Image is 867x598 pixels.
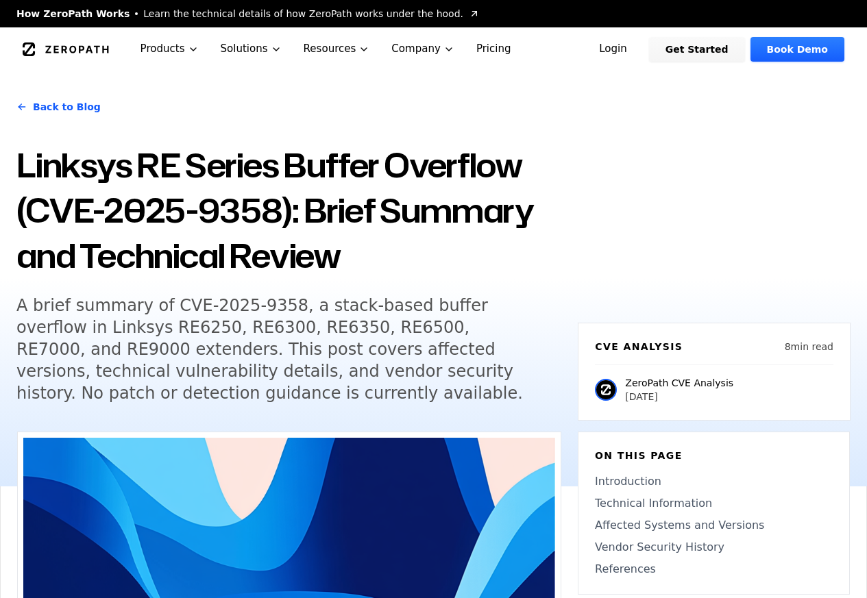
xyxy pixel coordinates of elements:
a: References [595,561,833,577]
a: Back to Blog [16,88,101,126]
button: Resources [293,27,381,71]
button: Solutions [210,27,293,71]
a: Affected Systems and Versions [595,517,833,534]
a: Book Demo [750,37,844,62]
a: Introduction [595,473,833,490]
a: Vendor Security History [595,539,833,556]
h6: CVE Analysis [595,340,683,353]
a: Technical Information [595,495,833,512]
p: 8 min read [785,340,833,353]
span: Learn the technical details of how ZeroPath works under the hood. [143,7,463,21]
span: How ZeroPath Works [16,7,130,21]
h5: A brief summary of CVE-2025-9358, a stack-based buffer overflow in Linksys RE6250, RE6300, RE6350... [16,295,543,404]
a: Login [583,37,644,62]
button: Company [380,27,465,71]
p: ZeroPath CVE Analysis [625,376,733,390]
img: ZeroPath CVE Analysis [595,379,617,401]
h1: Linksys RE Series Buffer Overflow (CVE-2025-9358): Brief Summary and Technical Review [16,142,561,278]
button: Products [130,27,210,71]
a: Pricing [465,27,522,71]
h6: On this page [595,449,833,462]
a: Get Started [649,37,745,62]
p: [DATE] [625,390,733,403]
a: How ZeroPath WorksLearn the technical details of how ZeroPath works under the hood. [16,7,480,21]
